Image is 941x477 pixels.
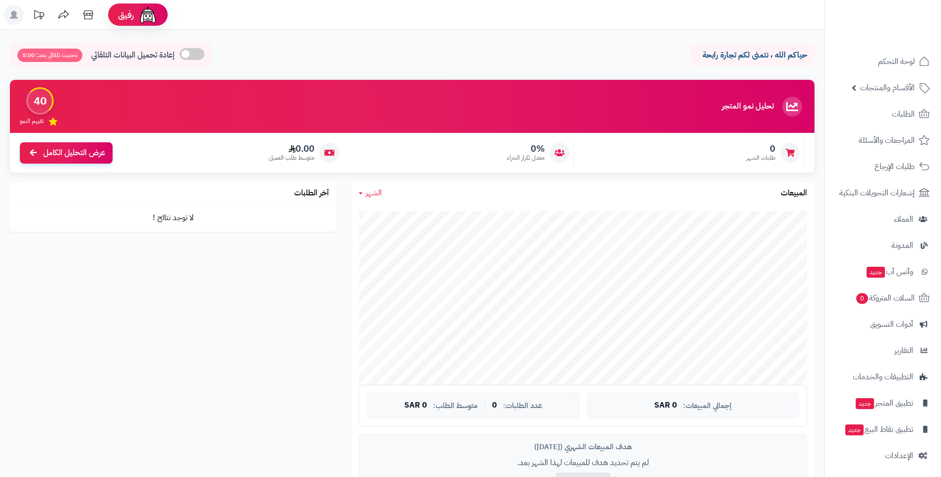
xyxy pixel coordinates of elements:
a: تحديثات المنصة [26,5,51,27]
span: متوسط طلب العميل [269,154,314,162]
a: المراجعات والأسئلة [831,128,935,152]
span: جديد [867,267,885,278]
span: إعادة تحميل البيانات التلقائي [91,50,175,61]
p: حياكم الله ، نتمنى لكم تجارة رابحة [698,50,807,61]
span: جديد [856,398,874,409]
a: وآتس آبجديد [831,260,935,284]
span: طلبات الإرجاع [875,160,915,174]
span: 0 [492,401,497,410]
a: التطبيقات والخدمات [831,365,935,389]
a: المدونة [831,234,935,257]
span: تحديث تلقائي بعد: 5:00 [17,49,82,62]
a: الإعدادات [831,444,935,468]
span: المراجعات والأسئلة [859,133,915,147]
img: ai-face.png [138,5,158,25]
span: 0 [856,293,868,304]
span: 0 SAR [654,401,677,410]
span: أدوات التسويق [870,317,913,331]
span: التطبيقات والخدمات [853,370,913,384]
a: لوحة التحكم [831,50,935,73]
span: إجمالي المبيعات: [683,402,732,410]
a: عرض التحليل الكامل [20,142,113,164]
span: 0% [507,143,545,154]
span: الأقسام والمنتجات [860,81,915,95]
span: الطلبات [892,107,915,121]
td: لا توجد نتائج ! [10,204,336,232]
span: 0 SAR [404,401,427,410]
a: تطبيق نقاط البيعجديد [831,417,935,441]
div: هدف المبيعات الشهري ([DATE]) [367,442,799,452]
h3: المبيعات [781,189,807,198]
span: جديد [845,424,864,435]
span: السلات المتروكة [855,291,915,305]
a: تطبيق المتجرجديد [831,391,935,415]
span: تطبيق نقاط البيع [844,422,913,436]
a: الطلبات [831,102,935,126]
a: التقارير [831,339,935,362]
span: لوحة التحكم [878,55,915,68]
span: معدل تكرار الشراء [507,154,545,162]
h3: آخر الطلبات [294,189,329,198]
p: لم يتم تحديد هدف للمبيعات لهذا الشهر بعد. [367,457,799,469]
a: أدوات التسويق [831,312,935,336]
span: المدونة [891,238,913,252]
span: 0.00 [269,143,314,154]
span: التقارير [894,344,913,358]
span: الإعدادات [885,449,913,463]
a: العملاء [831,207,935,231]
span: عدد الطلبات: [503,402,542,410]
span: إشعارات التحويلات البنكية [839,186,915,200]
h3: تحليل نمو المتجر [722,102,774,111]
a: إشعارات التحويلات البنكية [831,181,935,205]
span: | [484,402,486,409]
span: تطبيق المتجر [855,396,913,410]
span: عرض التحليل الكامل [43,147,105,159]
a: السلات المتروكة0 [831,286,935,310]
span: متوسط الطلب: [433,402,478,410]
span: الشهر [366,187,382,199]
a: الشهر [359,187,382,199]
span: العملاء [894,212,913,226]
span: تقييم النمو [20,117,44,125]
span: وآتس آب [866,265,913,279]
a: طلبات الإرجاع [831,155,935,179]
span: طلبات الشهر [747,154,775,162]
span: رفيق [118,9,134,21]
span: 0 [747,143,775,154]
